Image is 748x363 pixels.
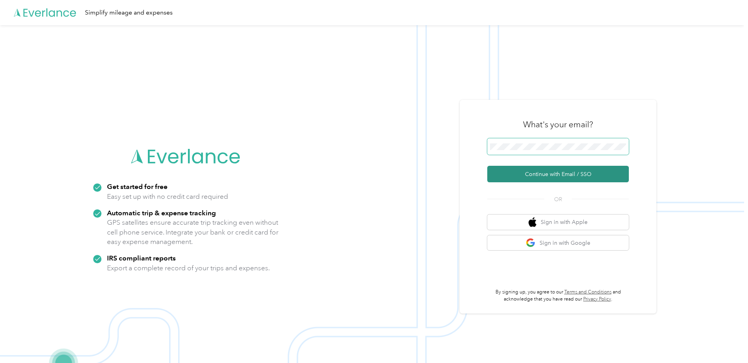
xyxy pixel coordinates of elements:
[544,195,572,203] span: OR
[107,263,270,273] p: Export a complete record of your trips and expenses.
[107,254,176,262] strong: IRS compliant reports
[487,289,629,302] p: By signing up, you agree to our and acknowledge that you have read our .
[487,214,629,230] button: apple logoSign in with Apple
[564,289,612,295] a: Terms and Conditions
[526,238,536,248] img: google logo
[107,218,279,247] p: GPS satellites ensure accurate trip tracking even without cell phone service. Integrate your bank...
[583,296,611,302] a: Privacy Policy
[107,209,216,217] strong: Automatic trip & expense tracking
[107,192,228,202] p: Easy set up with no credit card required
[529,217,536,227] img: apple logo
[85,8,173,18] div: Simplify mileage and expenses
[487,235,629,251] button: google logoSign in with Google
[487,166,629,182] button: Continue with Email / SSO
[107,182,168,191] strong: Get started for free
[523,119,593,130] h3: What's your email?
